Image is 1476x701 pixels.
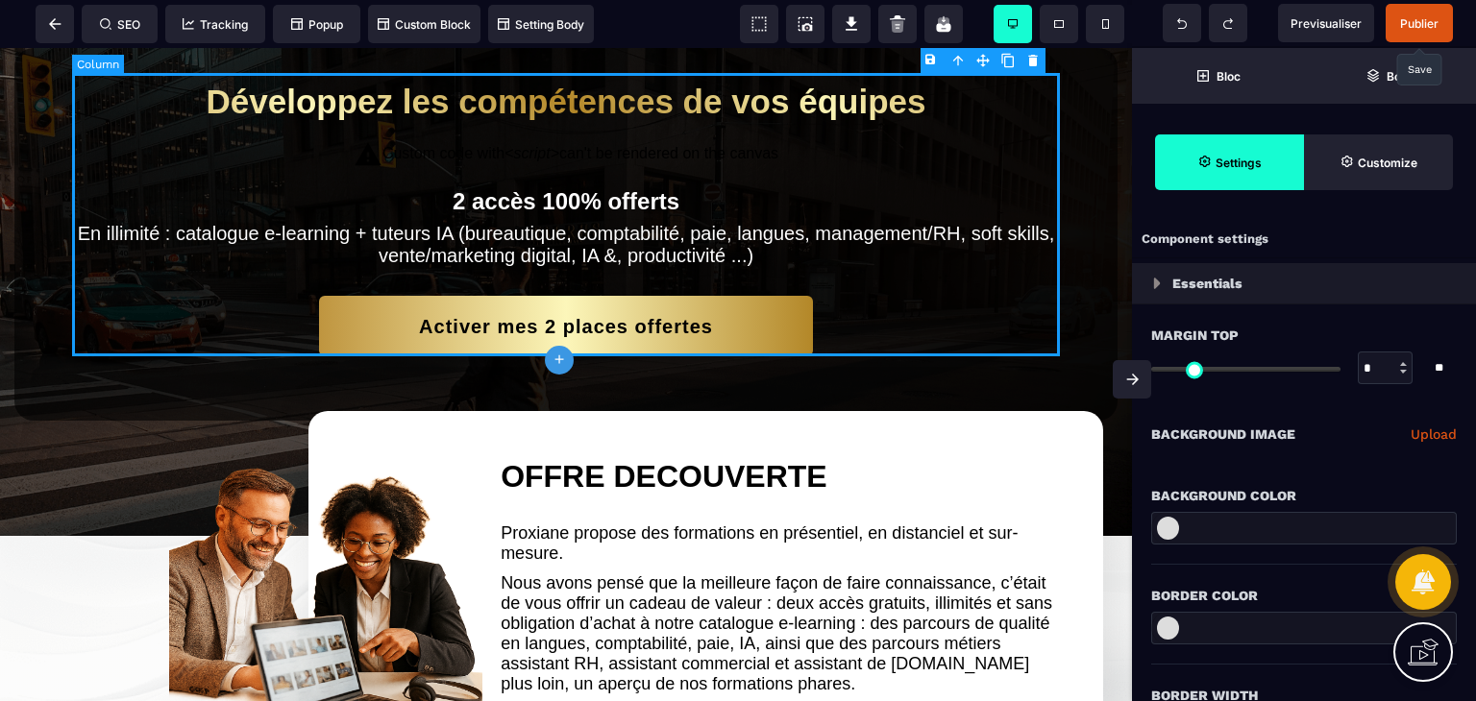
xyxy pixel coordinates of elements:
[1217,69,1241,84] strong: Bloc
[786,5,824,43] span: Screenshot
[1291,16,1362,31] span: Previsualiser
[1358,156,1417,170] strong: Customize
[1132,48,1304,104] span: Open Blocks
[72,25,1060,83] h1: Développez les compétences de vos équipes
[1216,156,1262,170] strong: Settings
[378,17,471,32] span: Custom Block
[1151,584,1457,607] div: Border Color
[1400,16,1439,31] span: Publier
[1304,48,1476,104] span: Open Layer Manager
[169,401,483,681] img: b19eb17435fec69ebfd9640db64efc4c_fond_transparent.png
[1151,324,1239,347] span: Margin Top
[1387,69,1414,84] strong: Body
[501,401,1065,456] h2: OFFRE DECOUVERTE
[740,5,778,43] span: View components
[72,175,1060,219] text: En illimité : catalogue e-learning + tuteurs IA (bureautique, comptabilité, paie, langues, manage...
[1153,278,1161,289] img: loading
[1278,4,1374,42] span: Preview
[1304,134,1453,190] span: Open Style Manager
[100,17,140,32] span: SEO
[501,471,1065,520] text: Proxiane propose des formations en présentiel, en distanciel et sur-mesure.
[1132,221,1476,258] div: Component settings
[1411,423,1457,446] a: Upload
[1151,484,1457,507] div: Background Color
[183,17,248,32] span: Tracking
[498,17,584,32] span: Setting Body
[291,17,343,32] span: Popup
[1172,272,1242,295] p: Essentials
[319,248,813,308] button: Activer mes 2 places offertes
[1155,134,1304,190] span: Settings
[72,131,1060,167] h2: 2 accès 100% offerts
[501,520,1065,651] text: Nous avons pensé que la meilleure façon de faire connaissance, c’était de vous offrir un cadeau d...
[1151,423,1295,446] p: Background Image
